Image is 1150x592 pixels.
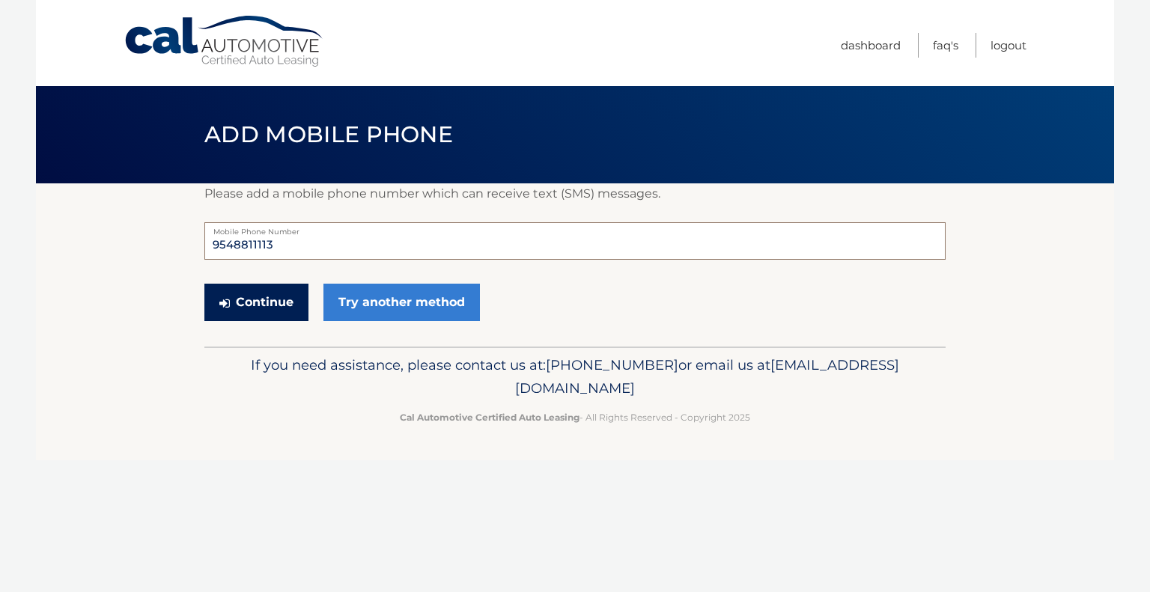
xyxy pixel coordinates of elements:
[204,222,946,260] input: Mobile Phone Number
[214,353,936,401] p: If you need assistance, please contact us at: or email us at
[400,412,579,423] strong: Cal Automotive Certified Auto Leasing
[204,120,453,148] span: Add Mobile Phone
[546,356,678,373] span: [PHONE_NUMBER]
[204,284,308,321] button: Continue
[323,284,480,321] a: Try another method
[124,15,326,68] a: Cal Automotive
[204,183,946,204] p: Please add a mobile phone number which can receive text (SMS) messages.
[933,33,958,58] a: FAQ's
[214,409,936,425] p: - All Rights Reserved - Copyright 2025
[204,222,946,234] label: Mobile Phone Number
[991,33,1026,58] a: Logout
[841,33,901,58] a: Dashboard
